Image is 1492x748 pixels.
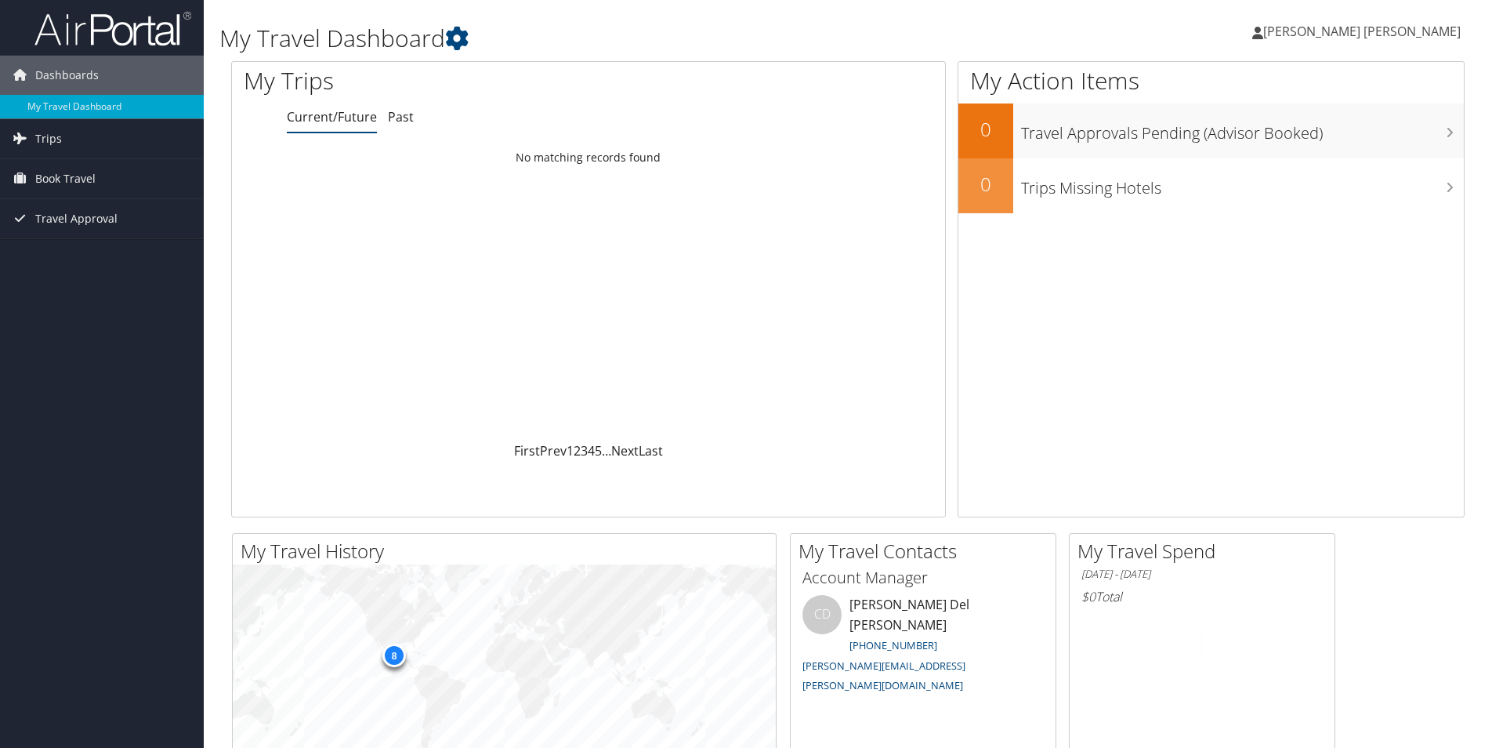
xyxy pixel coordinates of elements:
[219,22,1057,55] h1: My Travel Dashboard
[388,108,414,125] a: Past
[287,108,377,125] a: Current/Future
[1021,114,1464,144] h3: Travel Approvals Pending (Advisor Booked)
[35,159,96,198] span: Book Travel
[795,595,1052,699] li: [PERSON_NAME] Del [PERSON_NAME]
[1077,538,1334,565] h2: My Travel Spend
[611,442,639,459] a: Next
[958,64,1464,97] h1: My Action Items
[802,567,1044,589] h3: Account Manager
[849,638,937,652] a: [PHONE_NUMBER]
[595,442,602,459] a: 5
[241,538,776,565] h2: My Travel History
[1252,8,1476,55] a: [PERSON_NAME] [PERSON_NAME]
[588,442,595,459] a: 4
[802,595,842,634] div: CD
[958,171,1013,198] h2: 0
[244,64,636,97] h1: My Trips
[802,659,965,693] a: [PERSON_NAME][EMAIL_ADDRESS][PERSON_NAME][DOMAIN_NAME]
[35,119,62,158] span: Trips
[514,442,540,459] a: First
[958,158,1464,213] a: 0Trips Missing Hotels
[1081,567,1323,582] h6: [DATE] - [DATE]
[602,442,611,459] span: …
[1081,588,1323,605] h6: Total
[35,199,118,238] span: Travel Approval
[34,10,191,47] img: airportal-logo.png
[35,56,99,95] span: Dashboards
[232,143,945,172] td: No matching records found
[382,644,406,667] div: 8
[1081,588,1095,605] span: $0
[574,442,581,459] a: 2
[540,442,567,459] a: Prev
[1263,23,1461,40] span: [PERSON_NAME] [PERSON_NAME]
[958,116,1013,143] h2: 0
[639,442,663,459] a: Last
[567,442,574,459] a: 1
[1021,169,1464,199] h3: Trips Missing Hotels
[958,103,1464,158] a: 0Travel Approvals Pending (Advisor Booked)
[581,442,588,459] a: 3
[799,538,1056,565] h2: My Travel Contacts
